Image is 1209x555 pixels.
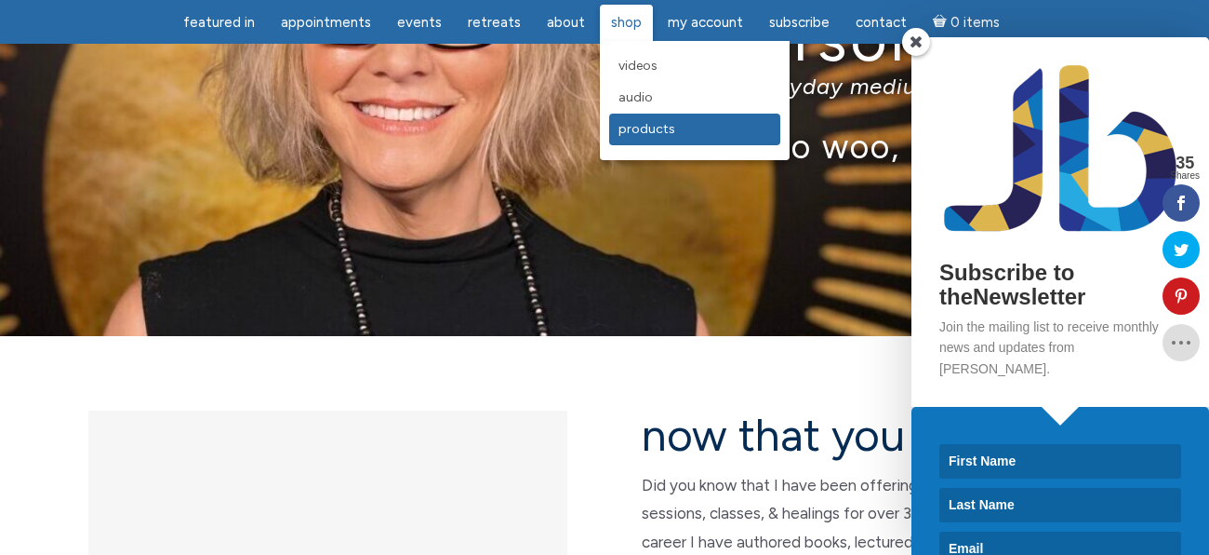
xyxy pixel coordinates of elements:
a: featured in [172,5,266,41]
a: Audio [609,82,780,114]
input: First Name [939,444,1181,479]
span: featured in [183,14,255,31]
span: Products [618,121,675,137]
a: About [536,5,596,41]
span: About [547,14,585,31]
h2: Subscribe to theNewsletter [939,261,1181,310]
span: 0 items [950,16,1000,30]
span: Audio [618,89,653,105]
p: it's not woo woo, it's true true™ [60,126,1149,166]
a: Subscribe [758,5,841,41]
span: Shares [1170,171,1200,181]
a: Contact [844,5,918,41]
a: Appointments [270,5,382,41]
i: Cart [933,14,950,31]
a: Shop [600,5,653,41]
span: Videos [618,58,658,74]
span: Shop [611,14,642,31]
a: Retreats [457,5,532,41]
span: Subscribe [769,14,830,31]
a: Events [386,5,453,41]
span: Contact [856,14,907,31]
h2: now that you are here… [642,411,1121,460]
p: Join the mailing list to receive monthly news and updates from [PERSON_NAME]. [939,317,1181,379]
a: Products [609,114,780,145]
span: My Account [668,14,743,31]
span: Appointments [281,14,371,31]
p: the everyday medium™, intuitive teacher [60,73,1149,100]
span: Events [397,14,442,31]
span: 35 [1170,155,1200,171]
a: Cart0 items [922,3,1011,41]
a: Videos [609,50,780,82]
input: Last Name [939,488,1181,522]
span: Retreats [468,14,521,31]
a: My Account [657,5,754,41]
